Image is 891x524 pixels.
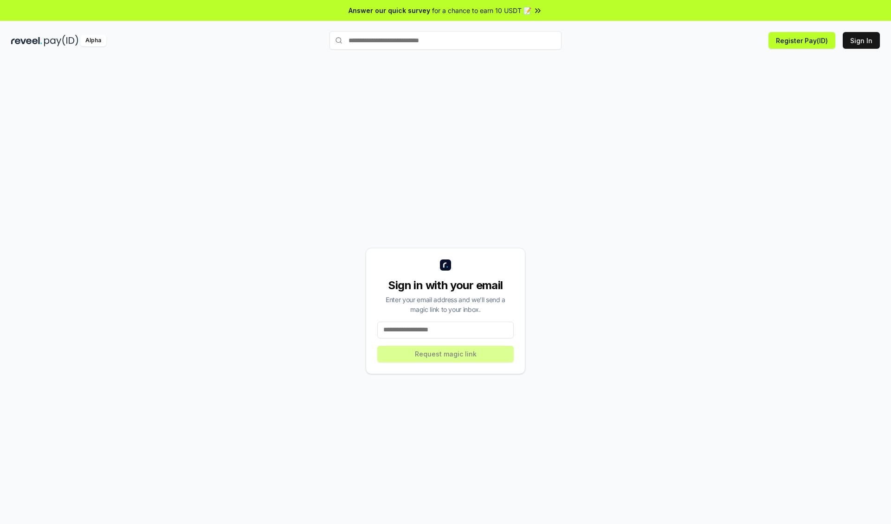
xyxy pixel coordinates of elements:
span: for a chance to earn 10 USDT 📝 [432,6,531,15]
div: Enter your email address and we’ll send a magic link to your inbox. [377,295,514,314]
button: Register Pay(ID) [768,32,835,49]
div: Alpha [80,35,106,46]
span: Answer our quick survey [349,6,430,15]
img: logo_small [440,259,451,271]
button: Sign In [843,32,880,49]
img: pay_id [44,35,78,46]
img: reveel_dark [11,35,42,46]
div: Sign in with your email [377,278,514,293]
